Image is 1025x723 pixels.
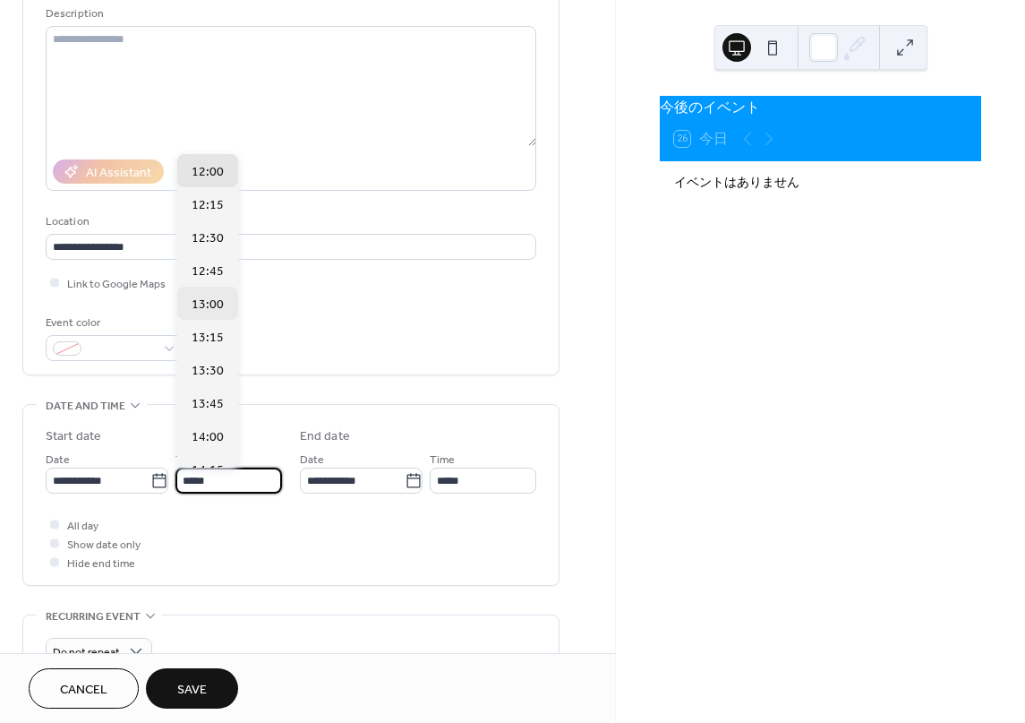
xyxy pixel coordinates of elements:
span: 12:30 [192,229,224,248]
span: 13:45 [192,395,224,414]
div: End date [300,427,350,446]
span: 13:30 [192,362,224,381]
div: 今後のイベント [660,96,981,117]
span: 12:45 [192,263,224,281]
span: Time [175,451,201,469]
div: Location [46,212,533,231]
span: Date [300,451,324,469]
span: Date and time [46,397,125,416]
span: 14:00 [192,428,224,447]
span: 13:15 [192,329,224,348]
span: 14:15 [192,461,224,480]
span: All day [67,517,98,536]
div: Event color [46,314,180,332]
div: イベントはありません [674,172,967,191]
span: Cancel [60,681,107,700]
div: Description [46,4,533,23]
span: Time [430,451,455,469]
span: Save [177,681,207,700]
span: 12:15 [192,196,224,215]
span: Show date only [67,536,141,555]
button: Save [146,668,238,709]
span: Do not repeat [53,642,120,663]
span: 12:00 [192,163,224,182]
span: Date [46,451,70,469]
button: Cancel [29,668,139,709]
span: Recurring event [46,607,141,626]
span: 13:00 [192,296,224,314]
div: Start date [46,427,101,446]
span: Hide end time [67,555,135,573]
span: Link to Google Maps [67,275,166,294]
